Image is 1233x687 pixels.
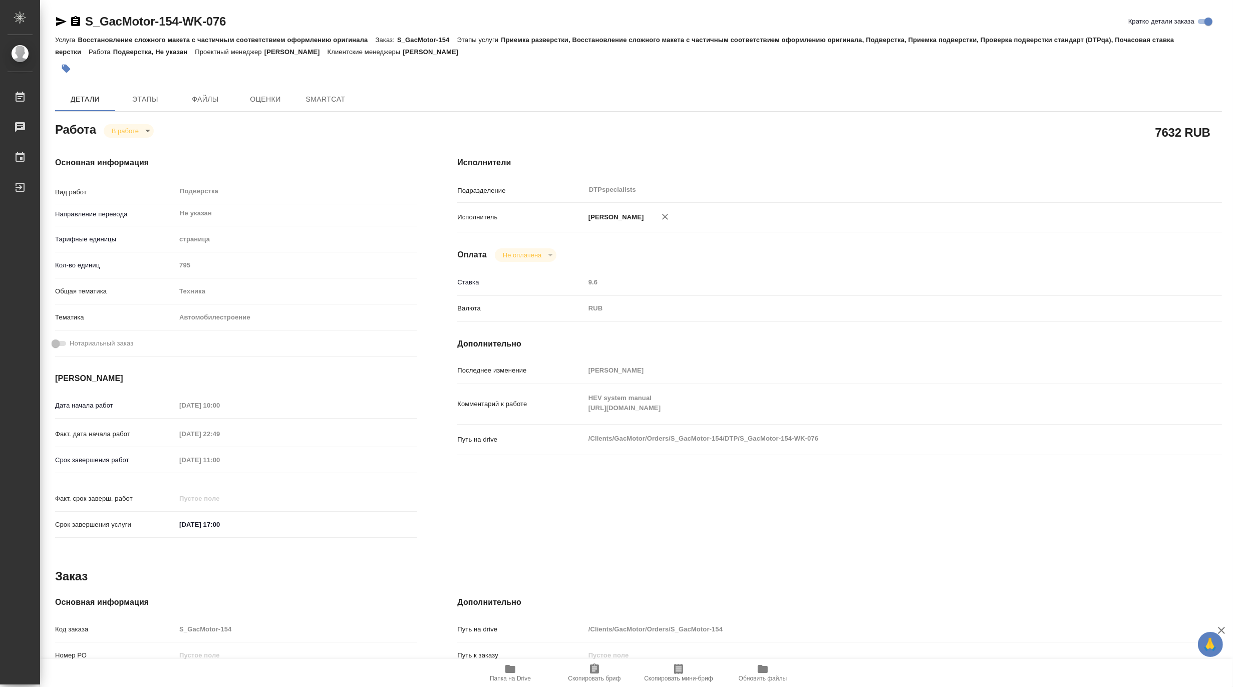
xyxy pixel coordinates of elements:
span: Обновить файлы [739,675,787,682]
p: Заказ: [376,36,397,44]
textarea: HEV system manual [URL][DOMAIN_NAME] [585,390,1158,417]
div: Техника [176,283,417,300]
button: 🙏 [1198,632,1223,657]
p: Путь на drive [457,435,584,445]
button: Обновить файлы [721,659,805,687]
p: Срок завершения работ [55,455,176,465]
p: Приемка разверстки, Восстановление сложного макета с частичным соответствием оформлению оригинала... [55,36,1174,56]
p: Номер РО [55,650,176,660]
p: Кол-во единиц [55,260,176,270]
p: Код заказа [55,624,176,634]
h4: Дополнительно [457,596,1222,608]
p: Дата начала работ [55,401,176,411]
p: S_GacMotor-154 [397,36,457,44]
p: Восстановление сложного макета с частичным соответствием оформлению оригинала [78,36,375,44]
div: В работе [104,124,154,138]
input: Пустое поле [585,622,1158,636]
p: Проектный менеджер [195,48,264,56]
span: Скопировать мини-бриф [644,675,713,682]
input: Пустое поле [585,275,1158,289]
input: Пустое поле [176,491,263,506]
span: SmartCat [301,93,350,106]
h4: Оплата [457,249,487,261]
input: Пустое поле [176,258,417,272]
h4: [PERSON_NAME] [55,373,417,385]
h4: Исполнители [457,157,1222,169]
p: Общая тематика [55,286,176,296]
a: S_GacMotor-154-WK-076 [85,15,226,28]
h2: 7632 RUB [1155,124,1210,141]
span: 🙏 [1202,634,1219,655]
p: Тематика [55,312,176,322]
h2: Работа [55,120,96,138]
p: [PERSON_NAME] [585,212,644,222]
p: Тарифные единицы [55,234,176,244]
p: Вид работ [55,187,176,197]
span: Детали [61,93,109,106]
p: [PERSON_NAME] [403,48,466,56]
input: Пустое поле [176,427,263,441]
span: Оценки [241,93,289,106]
input: Пустое поле [585,648,1158,662]
p: Клиентские менеджеры [328,48,403,56]
div: RUB [585,300,1158,317]
button: Скопировать ссылку [70,16,82,28]
p: [PERSON_NAME] [264,48,328,56]
h2: Заказ [55,568,88,584]
p: Ставка [457,277,584,287]
h4: Дополнительно [457,338,1222,350]
span: Скопировать бриф [568,675,621,682]
p: Этапы услуги [457,36,501,44]
p: Факт. дата начала работ [55,429,176,439]
span: Кратко детали заказа [1128,17,1194,27]
p: Валюта [457,303,584,313]
p: Комментарий к работе [457,399,584,409]
h4: Основная информация [55,157,417,169]
p: Исполнитель [457,212,584,222]
button: Скопировать бриф [552,659,637,687]
div: страница [176,231,417,248]
p: Услуга [55,36,78,44]
span: Файлы [181,93,229,106]
p: Срок завершения услуги [55,520,176,530]
button: Папка на Drive [468,659,552,687]
p: Работа [89,48,113,56]
button: Скопировать ссылку для ЯМессенджера [55,16,67,28]
button: Удалить исполнителя [654,206,676,228]
input: ✎ Введи что-нибудь [176,517,263,532]
p: Подразделение [457,186,584,196]
button: Не оплачена [500,251,544,259]
h4: Основная информация [55,596,417,608]
input: Пустое поле [176,648,417,662]
span: Папка на Drive [490,675,531,682]
p: Последнее изменение [457,366,584,376]
button: В работе [109,127,142,135]
span: Нотариальный заказ [70,338,133,349]
span: Этапы [121,93,169,106]
button: Добавить тэг [55,58,77,80]
p: Путь на drive [457,624,584,634]
textarea: /Clients/GacMotor/Orders/S_GacMotor-154/DTP/S_GacMotor-154-WK-076 [585,430,1158,447]
input: Пустое поле [176,622,417,636]
p: Направление перевода [55,209,176,219]
button: Скопировать мини-бриф [637,659,721,687]
input: Пустое поле [176,398,263,413]
input: Пустое поле [176,453,263,467]
input: Пустое поле [585,363,1158,378]
div: Автомобилестроение [176,309,417,326]
p: Факт. срок заверш. работ [55,494,176,504]
p: Путь к заказу [457,650,584,660]
p: Подверстка, Не указан [113,48,195,56]
div: В работе [495,248,556,262]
